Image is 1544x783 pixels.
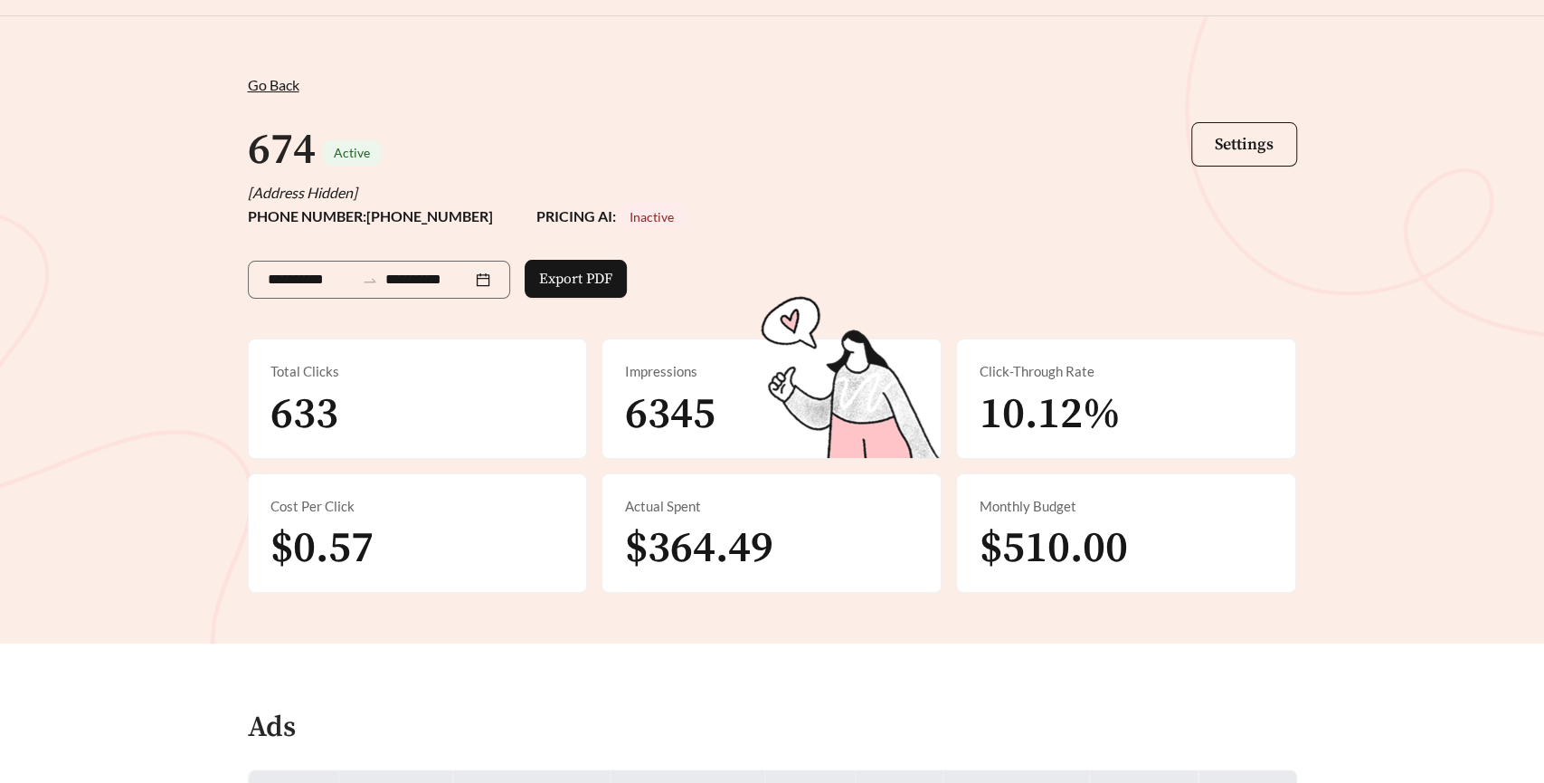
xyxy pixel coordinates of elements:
span: $364.49 [624,521,772,576]
button: Settings [1191,122,1297,167]
div: Total Clicks [270,361,565,382]
span: $0.57 [270,521,374,576]
span: to [362,272,378,288]
span: Active [334,145,370,160]
span: Inactive [630,209,674,224]
span: 633 [270,387,338,442]
strong: PHONE NUMBER: [PHONE_NUMBER] [248,207,493,224]
button: Export PDF [525,260,627,298]
h4: Ads [248,712,296,744]
span: swap-right [362,272,378,289]
strong: PRICING AI: [536,207,685,224]
span: Go Back [248,76,299,93]
div: Monthly Budget [979,496,1274,517]
span: 10.12% [979,387,1120,442]
div: Impressions [624,361,919,382]
div: Actual Spent [624,496,919,517]
div: Cost Per Click [270,496,565,517]
span: 6345 [624,387,715,442]
span: Export PDF [539,268,612,290]
span: Settings [1215,134,1274,155]
div: Click-Through Rate [979,361,1274,382]
span: $510.00 [979,521,1127,576]
i: [Address Hidden] [248,184,357,201]
h1: 674 [248,123,316,177]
